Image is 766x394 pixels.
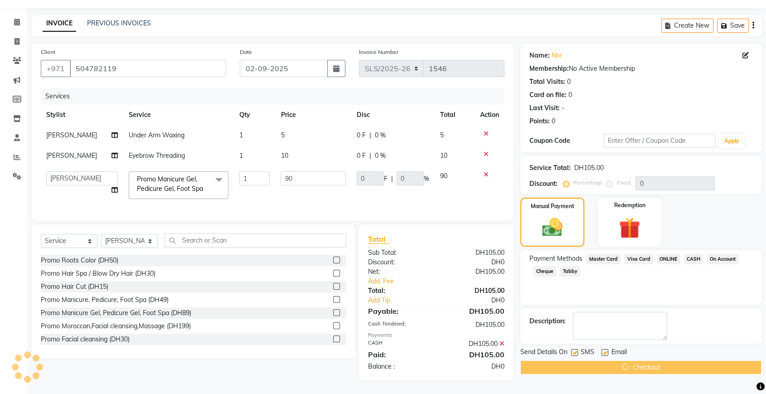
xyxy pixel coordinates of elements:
[604,134,715,148] input: Enter Offer / Coupon Code
[707,254,738,264] span: On Account
[529,64,569,73] div: Membership:
[529,136,604,146] div: Coupon Code
[624,254,653,264] span: Visa Card
[529,117,550,126] div: Points:
[440,172,447,180] span: 90
[41,295,169,305] div: Promo Manicure, Pedicure, Foot Spa (DH49)
[529,90,567,100] div: Card on file:
[436,362,512,371] div: DH0
[46,151,97,160] span: [PERSON_NAME]
[531,202,574,210] label: Manual Payment
[129,151,185,160] span: Eyebrow Threading
[436,286,512,296] div: DH105.00
[41,282,108,292] div: Promo Hair Cut (DH15)
[70,60,226,77] input: Search by Name/Mobile/Email/Code
[234,105,275,125] th: Qty
[529,64,752,73] div: No Active Membership
[361,258,436,267] div: Discount:
[361,248,436,258] div: Sub Total:
[281,131,284,139] span: 5
[567,77,571,87] div: 0
[616,179,630,187] label: Fixed
[239,131,243,139] span: 1
[361,296,449,305] a: Add Tip
[614,201,645,209] label: Redemption
[41,308,191,318] div: Promo Manicure Gel, Pedicure Gel, Foot Spa (DH89)
[361,362,436,371] div: Balance :
[552,51,562,60] a: Nor
[520,347,567,359] span: Send Details On
[359,48,398,56] label: Invoice Number
[240,48,252,56] label: Date
[440,151,447,160] span: 10
[529,51,550,60] div: Name:
[475,105,504,125] th: Action
[440,131,444,139] span: 5
[391,174,393,184] span: |
[351,105,435,125] th: Disc
[357,151,366,161] span: 0 F
[369,131,371,140] span: |
[361,320,436,330] div: Cash Tendered:
[361,267,436,277] div: Net:
[42,88,511,105] div: Services
[361,277,511,286] a: Add. Fee
[436,248,512,258] div: DH105.00
[533,266,556,277] span: Cheque
[568,90,572,100] div: 0
[368,234,389,244] span: Total
[129,131,184,139] span: Under Arm Waxing
[560,266,580,277] span: Tabby
[436,306,512,316] div: DH105.00
[719,134,745,148] button: Apply
[424,174,429,184] span: %
[41,105,123,125] th: Stylist
[573,179,602,187] label: Percentage
[562,103,564,113] div: -
[529,254,582,263] span: Payment Methods
[574,163,603,173] div: DH105.00
[612,215,646,241] img: _gift.svg
[361,349,436,360] div: Paid:
[661,19,713,33] button: Create New
[375,131,386,140] span: 0 %
[137,175,203,193] span: Promo Manicure Gel, Pedicure Gel, Foot Spa
[529,163,571,173] div: Service Total:
[361,286,436,296] div: Total:
[361,339,436,349] div: CASH
[357,131,366,140] span: 0 F
[369,151,371,161] span: |
[41,48,55,56] label: Client
[552,117,555,126] div: 0
[41,256,118,265] div: Promo Roots Color (DH50)
[529,316,566,326] div: Description:
[46,131,97,139] span: [PERSON_NAME]
[239,151,243,160] span: 1
[684,254,703,264] span: CASH
[281,151,288,160] span: 10
[203,185,207,193] a: x
[41,321,191,331] div: Promo Moroccan,Facial cleansing,Massage (DH199)
[361,306,436,316] div: Payable:
[165,233,346,248] input: Search or Scan
[536,216,568,239] img: _cash.svg
[368,331,504,339] div: Payments
[449,296,511,305] div: DH0
[436,349,512,360] div: DH105.00
[87,19,151,27] a: PREVIOUS INVOICES
[436,258,512,267] div: DH0
[529,103,560,113] div: Last Visit:
[581,347,594,359] span: SMS
[529,179,558,189] div: Discount:
[384,174,388,184] span: F
[275,105,351,125] th: Price
[435,105,475,125] th: Total
[657,254,680,264] span: ONLINE
[611,347,626,359] span: Email
[436,339,512,349] div: DH105.00
[123,105,234,125] th: Service
[43,15,76,32] a: INVOICE
[586,254,621,264] span: Master Card
[717,19,749,33] button: Save
[529,77,565,87] div: Total Visits:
